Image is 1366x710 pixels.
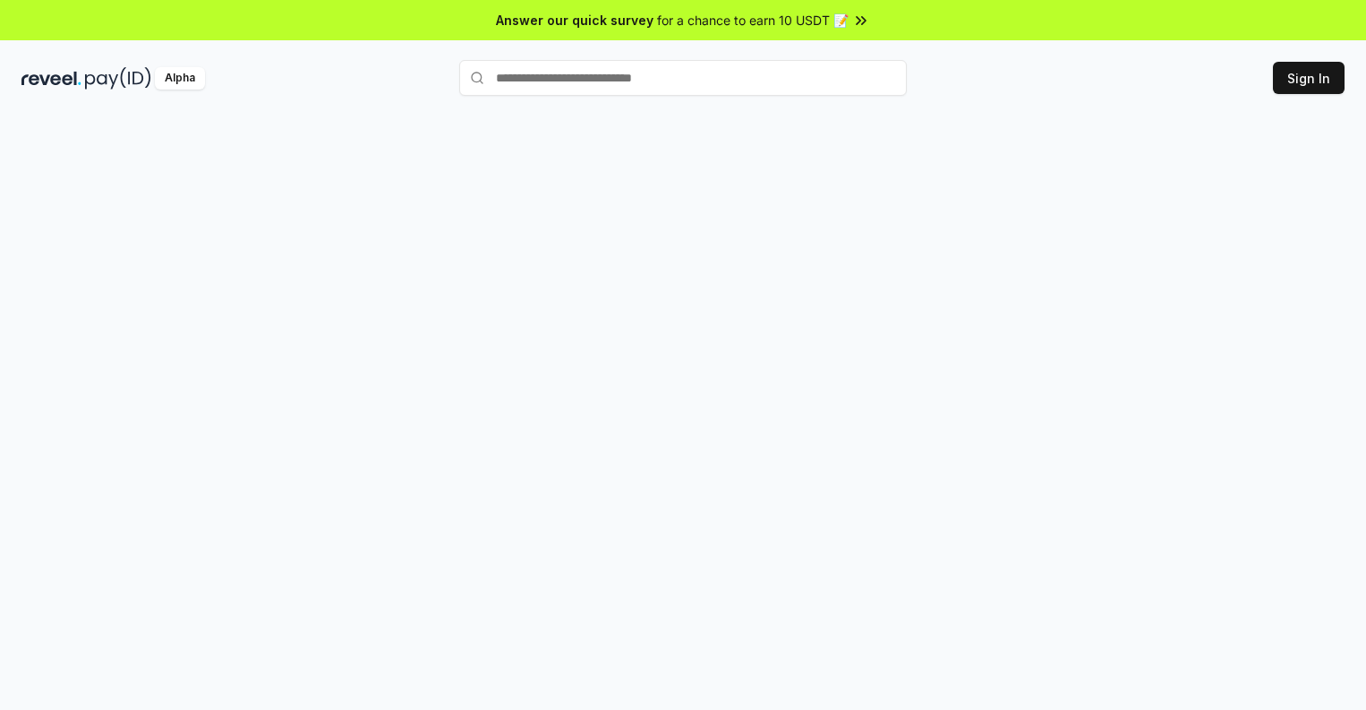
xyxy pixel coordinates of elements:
[657,11,849,30] span: for a chance to earn 10 USDT 📝
[21,67,81,90] img: reveel_dark
[155,67,205,90] div: Alpha
[1273,62,1345,94] button: Sign In
[496,11,653,30] span: Answer our quick survey
[85,67,151,90] img: pay_id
